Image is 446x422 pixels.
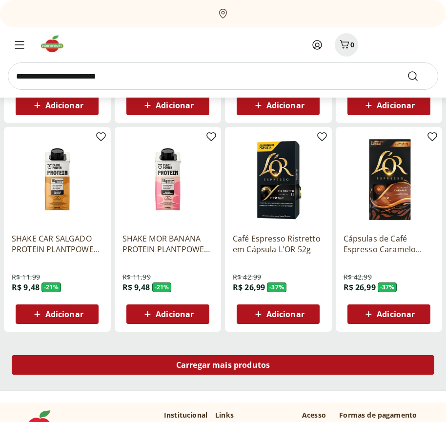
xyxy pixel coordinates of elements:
span: - 21 % [41,282,61,292]
button: Adicionar [126,96,209,115]
span: R$ 9,48 [122,282,150,293]
span: - 21 % [152,282,172,292]
a: Carregar mais produtos [12,355,434,379]
img: SHAKE CAR SALGADO PROTEIN PLANTPOWER 15G [12,135,103,226]
p: Acesso [302,410,326,420]
button: Carrinho [335,33,358,57]
span: Adicionar [156,101,194,109]
span: Adicionar [45,310,83,318]
img: Hortifruti [39,34,72,54]
span: R$ 42,99 [344,272,372,282]
p: Formas de pagamento [339,410,426,420]
span: R$ 26,99 [233,282,265,293]
button: Adicionar [126,304,209,324]
button: Submit Search [407,70,430,82]
button: Menu [8,33,31,57]
span: 0 [350,40,354,49]
span: R$ 26,99 [344,282,376,293]
span: Adicionar [377,310,415,318]
span: R$ 11,99 [12,272,40,282]
span: Carregar mais produtos [176,361,270,369]
a: Cápsulas de Café Espresso Caramelo L'OR 52g [344,233,435,255]
span: Adicionar [266,101,304,109]
span: R$ 11,99 [122,272,151,282]
button: Adicionar [237,304,320,324]
span: - 37 % [378,282,397,292]
button: Adicionar [347,96,430,115]
button: Adicionar [347,304,430,324]
span: Adicionar [156,310,194,318]
a: SHAKE CAR SALGADO PROTEIN PLANTPOWER 15G [12,233,103,255]
span: R$ 42,99 [233,272,261,282]
img: SHAKE MOR BANANA PROTEIN PLANTPOWER 15G [122,135,214,226]
img: Cápsulas de Café Espresso Caramelo L'OR 52g [344,135,435,226]
input: search [8,62,438,90]
button: Adicionar [16,96,99,115]
span: Adicionar [45,101,83,109]
span: Adicionar [266,310,304,318]
button: Adicionar [237,96,320,115]
span: Adicionar [377,101,415,109]
img: Café Espresso Ristretto em Cápsula L'OR 52g [233,135,324,226]
p: Institucional [164,410,207,420]
button: Adicionar [16,304,99,324]
span: - 37 % [267,282,286,292]
span: R$ 9,48 [12,282,40,293]
a: Café Espresso Ristretto em Cápsula L'OR 52g [233,233,324,255]
a: SHAKE MOR BANANA PROTEIN PLANTPOWER 15G [122,233,214,255]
